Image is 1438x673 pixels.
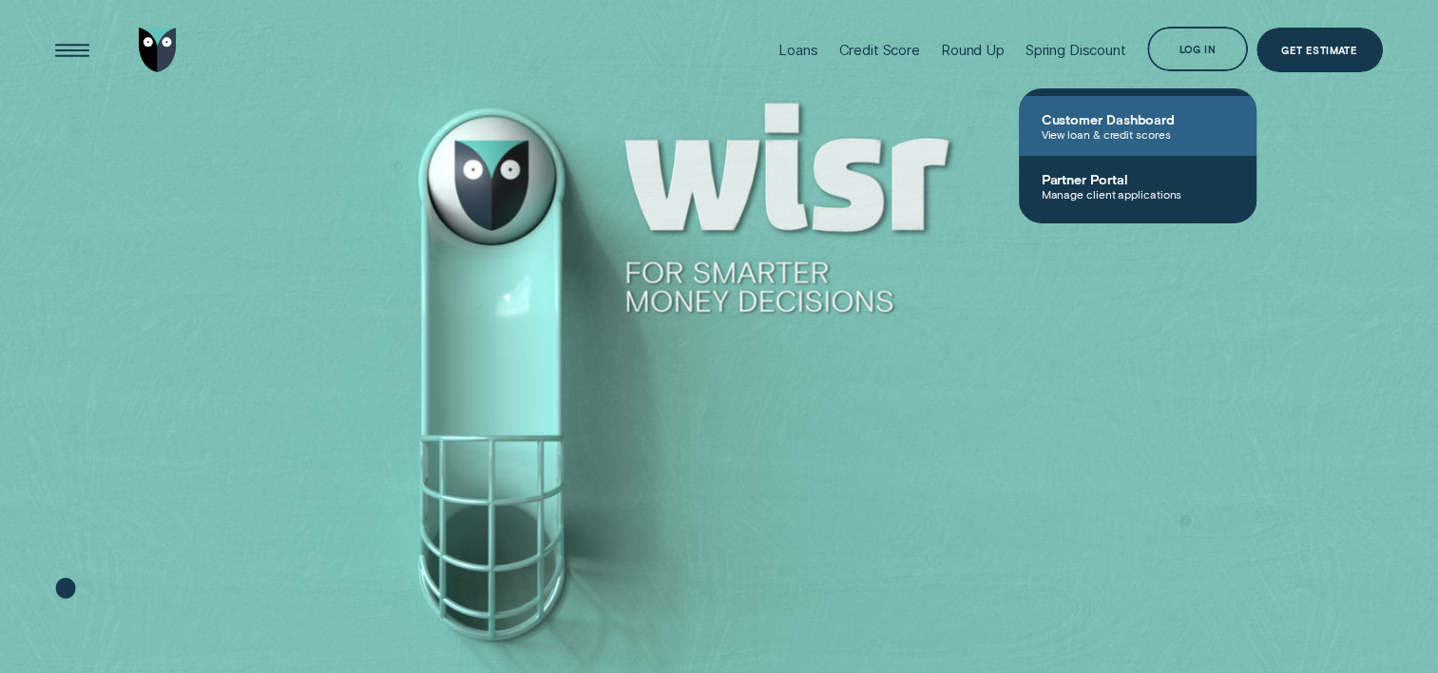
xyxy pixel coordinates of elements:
[139,28,177,73] img: Wisr
[1042,187,1234,201] span: Manage client applications
[1042,171,1234,187] span: Partner Portal
[1042,111,1234,127] span: Customer Dashboard
[941,41,1005,59] div: Round Up
[1026,41,1126,59] div: Spring Discount
[1019,96,1256,156] a: Customer DashboardView loan & credit scores
[1019,156,1256,216] a: Partner PortalManage client applications
[1256,28,1383,73] a: Get Estimate
[49,28,95,73] button: Open Menu
[1147,27,1248,72] button: Log in
[778,41,817,59] div: Loans
[839,41,920,59] div: Credit Score
[1042,127,1234,141] span: View loan & credit scores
